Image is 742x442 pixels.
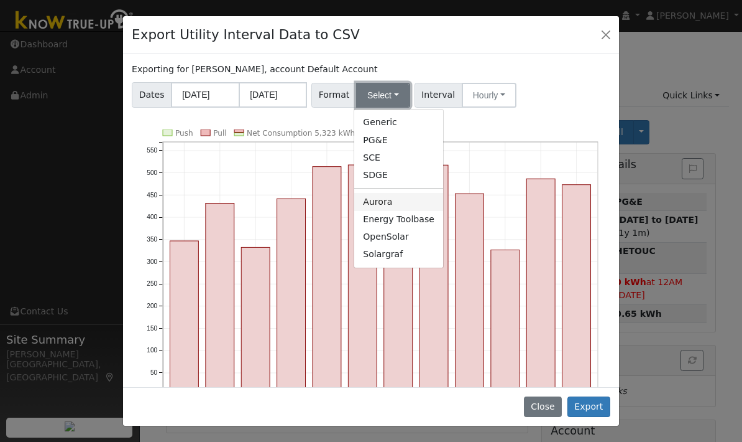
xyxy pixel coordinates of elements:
a: Solargraf [354,246,443,263]
span: Format [311,83,357,108]
text: 300 [147,258,157,265]
a: PG&E [354,131,443,149]
rect: onclick="" [384,181,413,395]
button: Close [524,397,562,418]
span: Interval [415,83,462,108]
button: Close [597,26,615,44]
rect: onclick="" [241,248,270,395]
text: 150 [147,325,157,332]
text: 400 [147,214,157,221]
a: OpenSolar [354,228,443,246]
text: 200 [147,303,157,309]
rect: onclick="" [277,199,306,395]
button: Hourly [462,83,516,108]
label: Exporting for [PERSON_NAME], account Default Account [132,63,377,76]
h4: Export Utility Interval Data to CSV [132,25,360,45]
a: Energy Toolbase [354,211,443,228]
button: Export [567,397,610,418]
a: Generic [354,114,443,131]
a: SDGE [354,166,443,184]
rect: onclick="" [206,204,234,395]
rect: onclick="" [562,185,591,395]
button: Select [356,83,410,108]
rect: onclick="" [491,250,520,395]
rect: onclick="" [455,194,483,395]
text: 50 [150,369,158,376]
span: Dates [132,82,172,108]
text: 450 [147,192,157,199]
text: Pull [213,129,226,138]
text: 100 [147,347,157,354]
text: 250 [147,281,157,288]
text: 550 [147,147,157,154]
rect: onclick="" [419,166,448,395]
rect: onclick="" [348,165,377,395]
text: Net Consumption 5,323 kWh [247,129,355,138]
text: 350 [147,236,157,243]
a: SCE [354,149,443,166]
text: Push [175,129,193,138]
a: Aurora [354,193,443,210]
rect: onclick="" [526,179,555,395]
rect: onclick="" [313,167,341,395]
rect: onclick="" [170,241,199,395]
text: 500 [147,169,157,176]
